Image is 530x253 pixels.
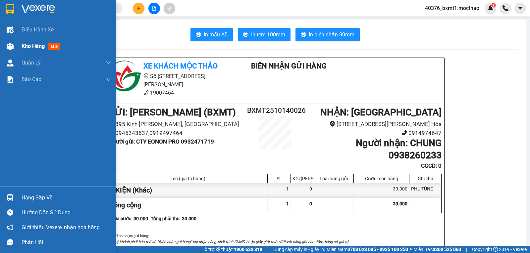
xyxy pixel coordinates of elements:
span: copyright [493,247,498,252]
span: aim [167,6,172,11]
span: In biên nhận 80mm [309,30,354,39]
img: warehouse-icon [7,43,14,50]
div: CHUNG [63,21,131,28]
div: 1 KIỆN (Khác) [109,183,268,198]
b: Chưa cước : 30.000 [108,216,148,221]
span: Miền Nam [327,246,408,253]
div: [PERSON_NAME] (BXMT) [6,6,59,28]
img: warehouse-icon [7,194,14,201]
b: Biên Nhận Gửi Hàng [251,62,327,70]
span: Hỗ trợ kỹ thuật: [201,246,262,253]
img: solution-icon [7,76,14,83]
span: 1 [286,201,289,206]
span: 1 [492,3,495,8]
button: printerIn mẫu A5 [190,28,233,41]
li: 19007464 [108,89,232,97]
span: Giới thiệu Vexere, nhận hoa hồng [22,223,100,232]
span: Kho hàng [22,43,45,49]
li: 0914974647 [303,129,442,138]
div: Cước món hàng [355,176,407,181]
button: aim [164,3,175,14]
div: [GEOGRAPHIC_DATA] [63,6,131,21]
span: down [106,60,111,65]
span: Gửi: [6,6,16,13]
div: Hướng dẫn sử dụng [22,208,111,218]
li: [STREET_ADDRESS][PERSON_NAME] Hòa [303,120,442,129]
b: GỬI : [PERSON_NAME] (BXMT) [108,107,236,118]
span: mới [48,43,60,50]
button: caret-down [514,3,526,14]
span: printer [243,32,248,38]
span: down [106,77,111,82]
li: Số [STREET_ADDRESS][PERSON_NAME] [108,72,232,89]
span: | [267,246,268,253]
span: Nhận: [63,6,79,13]
span: environment [330,121,335,127]
span: printer [301,32,306,38]
span: file-add [152,6,156,11]
i: 1. Quý khách phải báo mã số “Biên nhận gửi hàng” khi nhận hàng, phải trình CMND hoặc giấy giới th... [108,239,349,244]
span: caret-down [517,5,523,11]
div: 1 [268,183,291,198]
span: | [466,246,467,253]
span: printer [196,32,201,38]
span: Báo cáo [22,75,41,83]
span: phone [143,90,149,95]
b: Xe khách Mộc Thảo [143,62,218,70]
span: message [7,239,13,245]
span: environment [143,73,149,79]
img: phone-icon [503,5,508,11]
span: Quản Lý [22,59,41,67]
strong: 0708 023 035 - 0935 103 250 [347,247,408,252]
span: 30.000 [393,201,407,206]
div: KG/[PERSON_NAME] [292,176,312,181]
span: 0 [309,201,312,206]
div: Phản hồi [22,237,111,247]
div: Ghi chú [411,176,440,181]
div: Tên (giá trị hàng) [110,176,266,181]
div: 30.000 [354,183,409,198]
div: SL [269,176,289,181]
span: Cung cấp máy in - giấy in: [273,246,325,253]
span: Miền Bắc [413,246,461,253]
span: plus [136,6,141,11]
div: 0 [291,183,314,198]
b: NHẬN : [GEOGRAPHIC_DATA] [320,107,442,118]
span: 40376_bxmt1.mocthao [420,4,485,12]
b: Tổng phải thu: 30.000 [151,216,196,221]
img: icon-new-feature [488,5,494,11]
div: Hàng sắp về [22,193,111,203]
span: Tổng cộng [110,201,141,209]
sup: 1 [491,3,496,8]
div: Loại hàng gửi [316,176,352,181]
button: printerIn biên nhận 80mm [295,28,360,41]
img: warehouse-icon [7,26,14,33]
strong: 0369 525 060 [433,247,461,252]
button: printerIn tem 100mm [238,28,291,41]
span: question-circle [7,209,13,216]
b: CCCD : 0 [421,162,442,169]
button: plus [133,3,144,14]
span: Điều hành xe [22,25,54,34]
span: phone [401,130,407,136]
div: 0938260233 [63,28,131,38]
span: notification [7,224,13,231]
b: Người nhận : CHUNG 0938260233 [356,138,442,160]
span: In mẫu A5 [204,30,228,39]
li: 395 Kinh [PERSON_NAME], [GEOGRAPHIC_DATA] [108,120,247,129]
img: warehouse-icon [7,60,14,66]
span: ⚪️ [410,248,412,251]
img: logo-vxr [6,4,14,14]
div: CTY EONON PRO [6,28,59,36]
div: 0 [63,38,131,46]
b: Người gửi : CTY EONON PRO 0932471719 [108,138,214,145]
li: 0945343637,0919497464 [108,129,247,138]
strong: 1900 633 818 [234,247,262,252]
h2: BXMT2510140026 [247,105,303,116]
div: 0932471719 [6,36,59,46]
img: logo.jpg [108,61,141,94]
span: In tem 100mm [251,30,285,39]
button: file-add [148,3,160,14]
div: PHỤ TÙNG [409,183,441,198]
